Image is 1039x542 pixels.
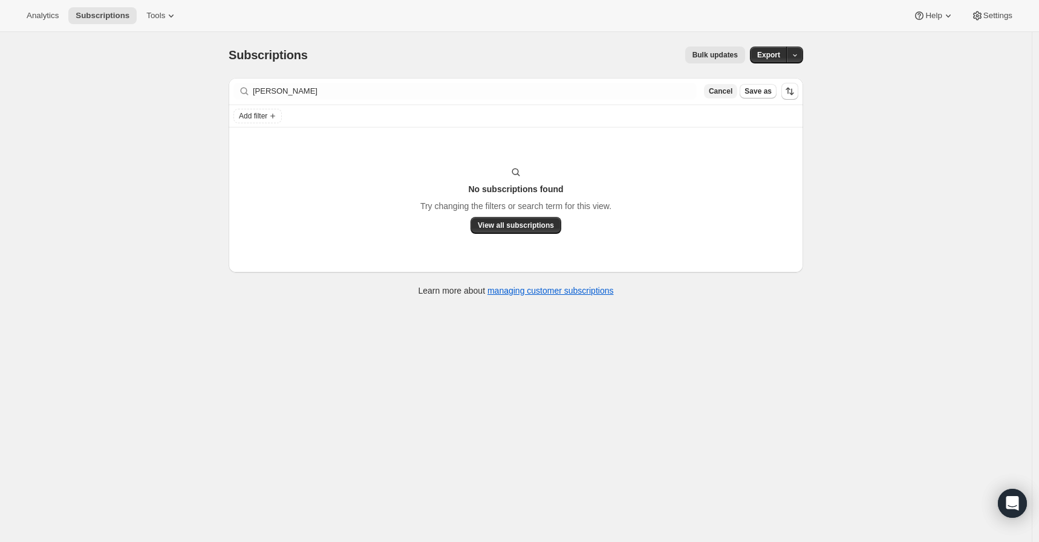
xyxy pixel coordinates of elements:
span: Analytics [27,11,59,21]
span: Subscriptions [229,48,308,62]
span: Help [925,11,942,21]
button: Bulk updates [685,47,745,63]
span: Cancel [709,86,732,96]
span: Tools [146,11,165,21]
a: managing customer subscriptions [487,286,614,295]
button: Analytics [19,7,66,24]
h3: No subscriptions found [468,183,563,195]
button: Settings [964,7,1020,24]
button: Subscriptions [68,7,137,24]
button: Help [906,7,961,24]
div: Open Intercom Messenger [998,489,1027,518]
button: Export [750,47,787,63]
button: Save as [740,84,777,98]
button: Add filter [233,109,282,123]
p: Try changing the filters or search term for this view. [420,200,611,212]
span: Bulk updates [692,50,738,60]
span: View all subscriptions [478,221,554,230]
span: Settings [983,11,1012,21]
span: Export [757,50,780,60]
button: Tools [139,7,184,24]
button: Cancel [704,84,737,98]
button: Sort the results [781,83,798,100]
p: Learn more about [419,285,614,297]
input: Filter subscribers [253,83,697,100]
span: Add filter [239,111,267,121]
span: Subscriptions [76,11,129,21]
span: Save as [744,86,772,96]
button: View all subscriptions [471,217,561,234]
